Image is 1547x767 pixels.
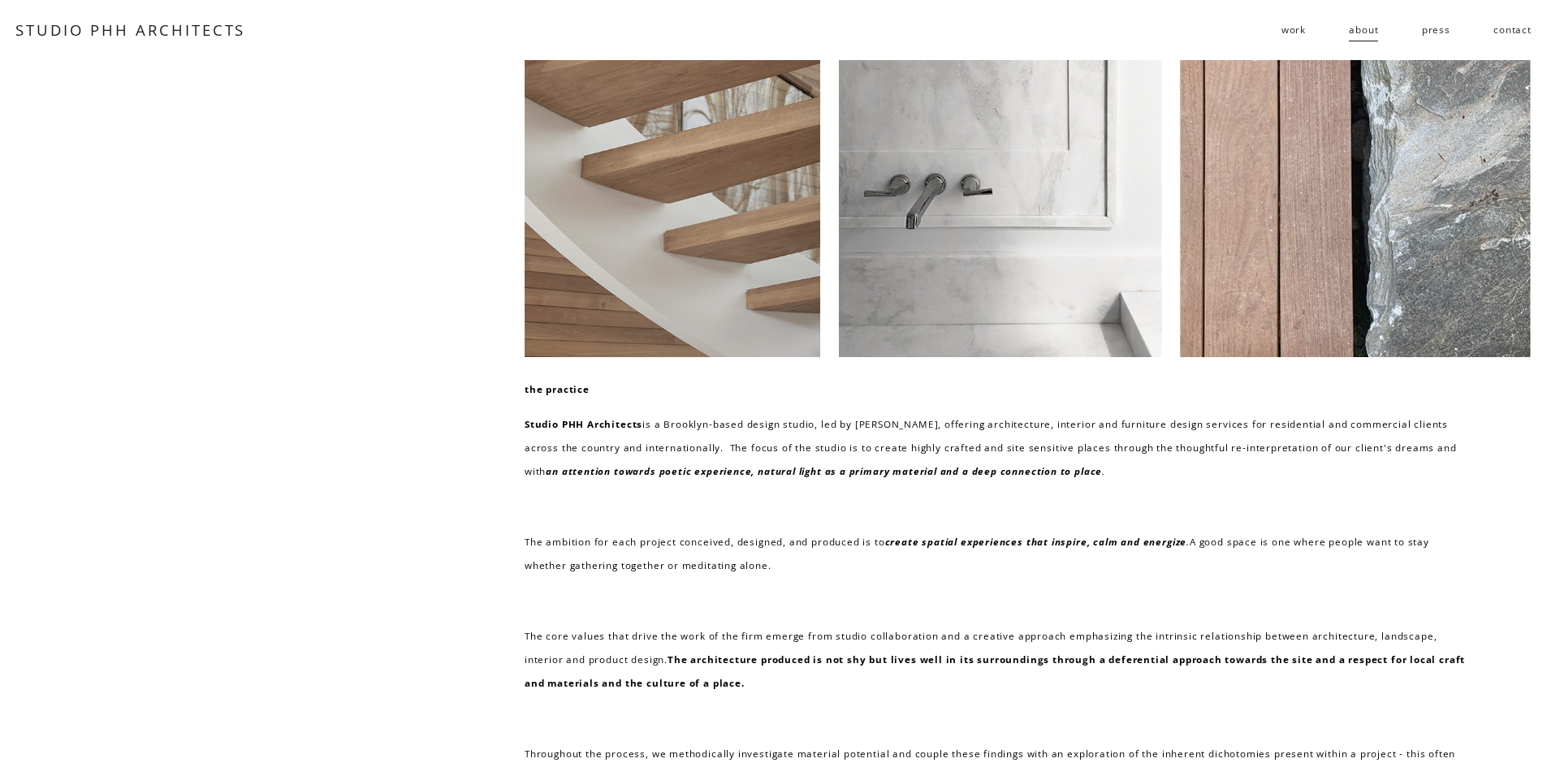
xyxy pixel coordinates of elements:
[525,382,590,395] strong: the practice
[1422,17,1450,43] a: press
[1349,17,1378,43] a: about
[885,535,1187,548] em: create spatial experiences that inspire, calm and energize
[1493,17,1532,43] a: contact
[1186,535,1190,548] em: .
[1281,17,1306,43] a: folder dropdown
[525,412,1468,484] p: is a Brooklyn-based design studio, led by [PERSON_NAME], offering architecture, interior and furn...
[15,19,245,40] a: STUDIO PHH ARCHITECTS
[1102,464,1105,477] em: .
[525,530,1468,578] p: The ambition for each project conceived, designed, and produced is to A good space is one where p...
[525,417,642,430] strong: Studio PHH Architects
[1281,18,1306,41] span: work
[546,464,1102,477] em: an attention towards poetic experience, natural light as a primary material and a deep connection...
[525,653,1468,689] strong: The architecture produced is not shy but lives well in its surroundings through a deferential app...
[525,624,1468,696] p: The core values that drive the work of the firm emerge from studio collaboration and a creative a...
